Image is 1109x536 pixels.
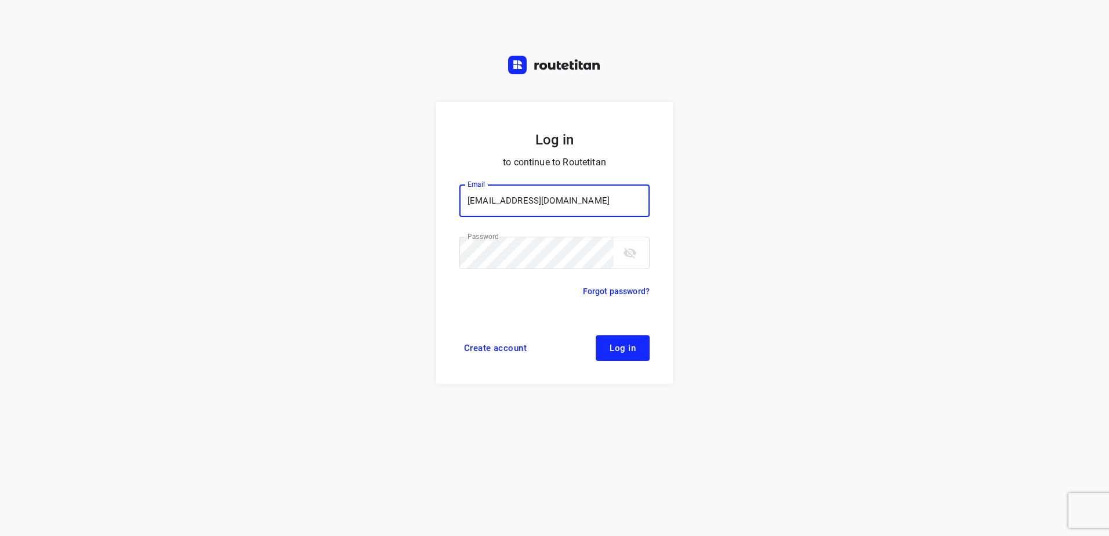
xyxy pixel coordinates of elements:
[610,343,636,353] span: Log in
[508,56,601,77] a: Routetitan
[459,154,650,171] p: to continue to Routetitan
[459,130,650,150] h5: Log in
[464,343,527,353] span: Create account
[508,56,601,74] img: Routetitan
[618,241,642,265] button: toggle password visibility
[459,335,531,361] a: Create account
[583,284,650,298] a: Forgot password?
[596,335,650,361] button: Log in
